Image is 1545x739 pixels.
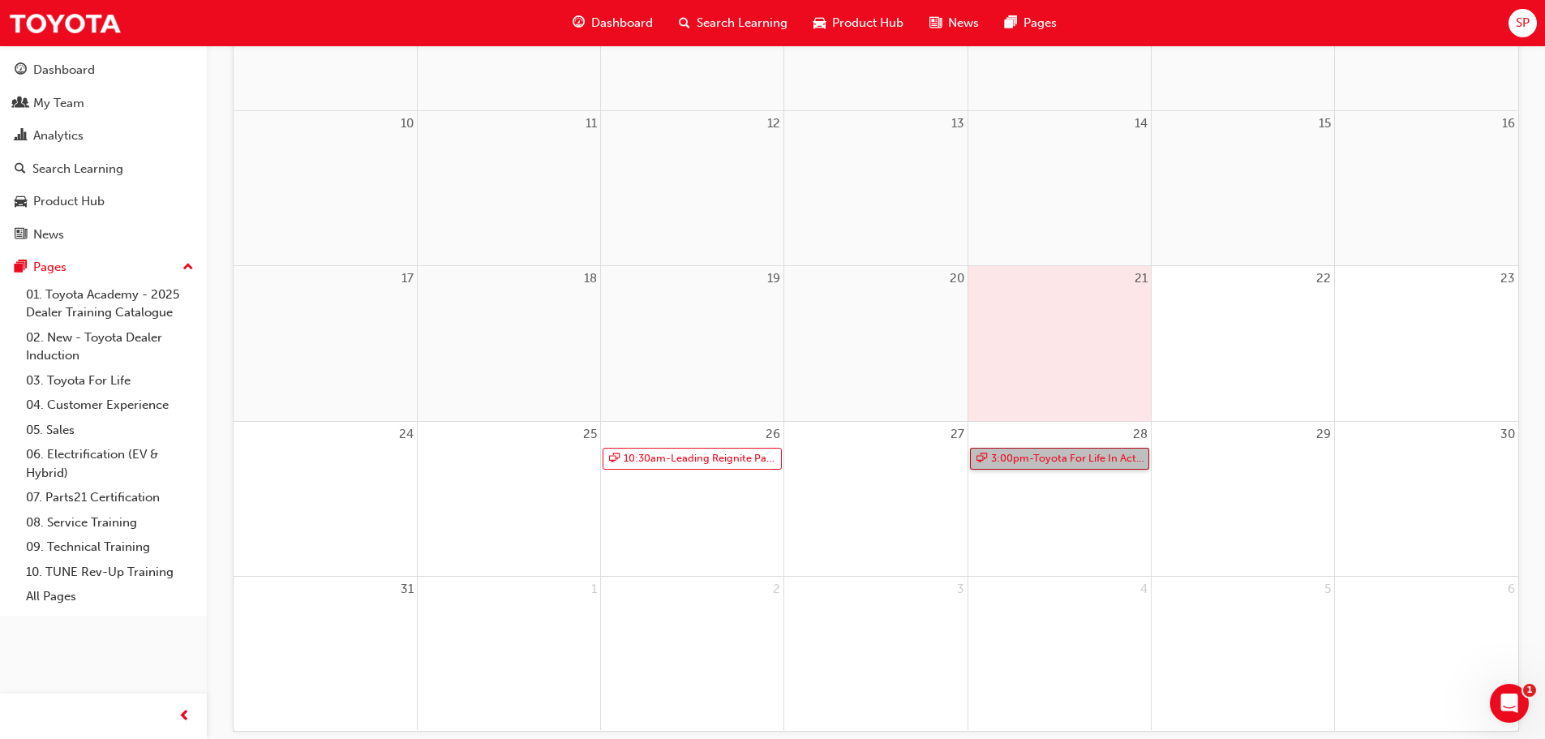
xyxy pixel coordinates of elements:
[1523,684,1536,697] span: 1
[762,422,783,447] a: August 26, 2025
[1335,266,1518,421] td: August 23, 2025
[1024,14,1057,32] span: Pages
[929,13,942,33] span: news-icon
[19,485,200,510] a: 07. Parts21 Certification
[15,63,27,78] span: guage-icon
[1335,111,1518,266] td: August 16, 2025
[33,127,84,145] div: Analytics
[33,226,64,244] div: News
[234,266,417,421] td: August 17, 2025
[1151,111,1334,266] td: August 15, 2025
[1497,266,1518,291] a: August 23, 2025
[800,6,916,40] a: car-iconProduct Hub
[397,111,417,136] a: August 10, 2025
[832,14,903,32] span: Product Hub
[813,13,826,33] span: car-icon
[15,228,27,243] span: news-icon
[33,94,84,113] div: My Team
[6,220,200,250] a: News
[1313,266,1334,291] a: August 22, 2025
[19,584,200,609] a: All Pages
[1499,111,1518,136] a: August 16, 2025
[1321,577,1334,602] a: September 5, 2025
[591,14,653,32] span: Dashboard
[19,535,200,560] a: 09. Technical Training
[6,252,200,282] button: Pages
[1313,422,1334,447] a: August 29, 2025
[1497,422,1518,447] a: August 30, 2025
[697,14,788,32] span: Search Learning
[1137,577,1151,602] a: September 4, 2025
[19,510,200,535] a: 08. Service Training
[8,5,122,41] img: Trak
[968,577,1151,731] td: September 4, 2025
[32,160,123,178] div: Search Learning
[954,577,968,602] a: September 3, 2025
[1151,577,1334,731] td: September 5, 2025
[601,421,784,576] td: August 26, 2025
[946,266,968,291] a: August 20, 2025
[19,282,200,325] a: 01. Toyota Academy - 2025 Dealer Training Catalogue
[1130,422,1151,447] a: August 28, 2025
[679,13,690,33] span: search-icon
[784,421,968,576] td: August 27, 2025
[182,257,194,278] span: up-icon
[1151,421,1334,576] td: August 29, 2025
[784,577,968,731] td: September 3, 2025
[588,577,600,602] a: September 1, 2025
[6,154,200,184] a: Search Learning
[417,577,600,731] td: September 1, 2025
[968,266,1151,421] td: August 21, 2025
[19,418,200,443] a: 05. Sales
[15,195,27,209] span: car-icon
[33,61,95,79] div: Dashboard
[1516,14,1530,32] span: SP
[6,52,200,252] button: DashboardMy TeamAnalyticsSearch LearningProduct HubNews
[580,422,600,447] a: August 25, 2025
[560,6,666,40] a: guage-iconDashboard
[573,13,585,33] span: guage-icon
[784,266,968,421] td: August 20, 2025
[234,421,417,576] td: August 24, 2025
[992,6,1070,40] a: pages-iconPages
[947,422,968,447] a: August 27, 2025
[784,111,968,266] td: August 13, 2025
[623,449,779,469] span: 10:30am - Leading Reignite Part 2 - Virtual Classroom
[15,129,27,144] span: chart-icon
[1504,577,1518,602] a: September 6, 2025
[601,577,784,731] td: September 2, 2025
[968,111,1151,266] td: August 14, 2025
[178,707,191,727] span: prev-icon
[1509,9,1537,37] button: SP
[396,422,417,447] a: August 24, 2025
[398,266,417,291] a: August 17, 2025
[1131,266,1151,291] a: August 21, 2025
[417,421,600,576] td: August 25, 2025
[1335,577,1518,731] td: September 6, 2025
[1131,111,1151,136] a: August 14, 2025
[6,121,200,151] a: Analytics
[609,449,620,469] span: sessionType_ONLINE_URL-icon
[1151,266,1334,421] td: August 22, 2025
[6,187,200,217] a: Product Hub
[666,6,800,40] a: search-iconSearch Learning
[33,258,67,277] div: Pages
[764,111,783,136] a: August 12, 2025
[234,577,417,731] td: August 31, 2025
[19,325,200,368] a: 02. New - Toyota Dealer Induction
[770,577,783,602] a: September 2, 2025
[19,442,200,485] a: 06. Electrification (EV & Hybrid)
[19,560,200,585] a: 10. TUNE Rev-Up Training
[1005,13,1017,33] span: pages-icon
[1490,684,1529,723] iframe: Intercom live chat
[1315,111,1334,136] a: August 15, 2025
[1335,421,1518,576] td: August 30, 2025
[19,393,200,418] a: 04. Customer Experience
[764,266,783,291] a: August 19, 2025
[581,266,600,291] a: August 18, 2025
[33,192,105,211] div: Product Hub
[234,111,417,266] td: August 10, 2025
[582,111,600,136] a: August 11, 2025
